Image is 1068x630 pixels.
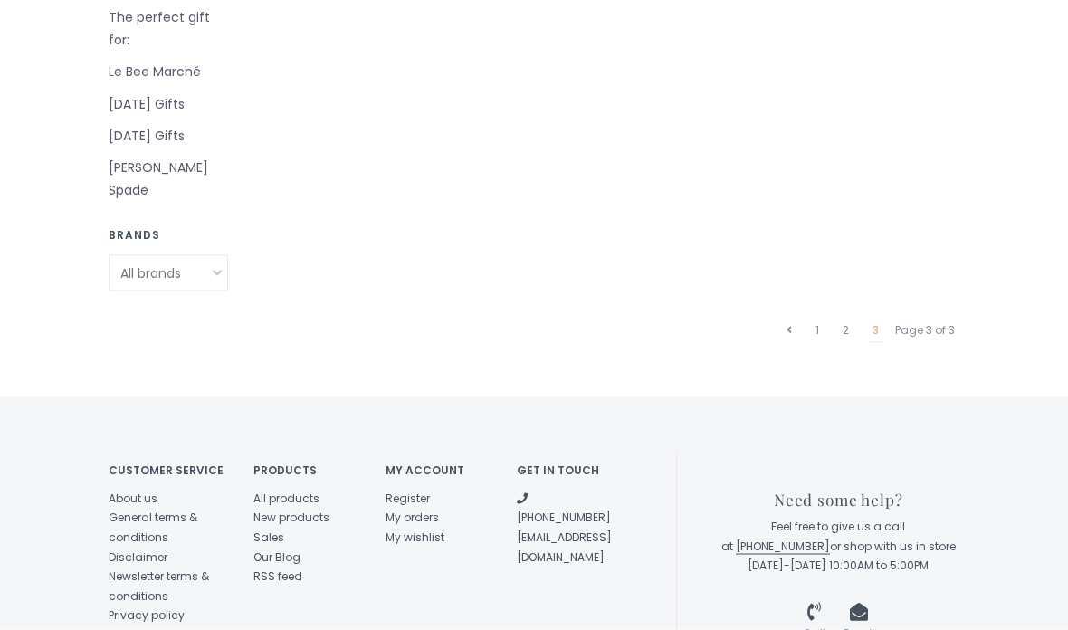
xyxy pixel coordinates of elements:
[811,319,824,342] a: 1
[718,492,959,509] h3: Need some help?
[517,464,621,476] h4: Get in touch
[109,491,157,506] a: About us
[109,568,209,604] a: Newsletter terms & conditions
[386,510,439,525] a: My orders
[891,319,959,342] div: Page 3 of 3
[782,319,796,342] a: Previous page
[109,229,228,241] h3: Brands
[109,6,228,52] a: The perfect gift for:
[253,464,358,476] h4: Products
[721,519,956,573] span: Feel free to give us a call at or shop with us in store [DATE]-[DATE] 10:00AM to 5:00PM
[517,530,612,565] a: [EMAIL_ADDRESS][DOMAIN_NAME]
[868,319,883,343] a: 3
[109,464,226,476] h4: Customer service
[109,93,228,116] a: [DATE] Gifts
[253,491,319,506] a: All products
[109,61,228,83] a: Le Bee Marché
[109,607,185,623] a: Privacy policy
[386,530,444,545] a: My wishlist
[109,125,228,148] a: [DATE] Gifts
[253,510,329,525] a: New products
[386,491,430,506] a: Register
[253,549,300,565] a: Our Blog
[109,510,197,545] a: General terms & conditions
[109,549,167,565] a: Disclaimer
[838,319,853,342] a: 2
[517,491,611,526] a: [PHONE_NUMBER]
[253,530,284,545] a: Sales
[109,157,228,202] a: [PERSON_NAME] Spade
[253,568,302,584] a: RSS feed
[386,464,490,476] h4: My account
